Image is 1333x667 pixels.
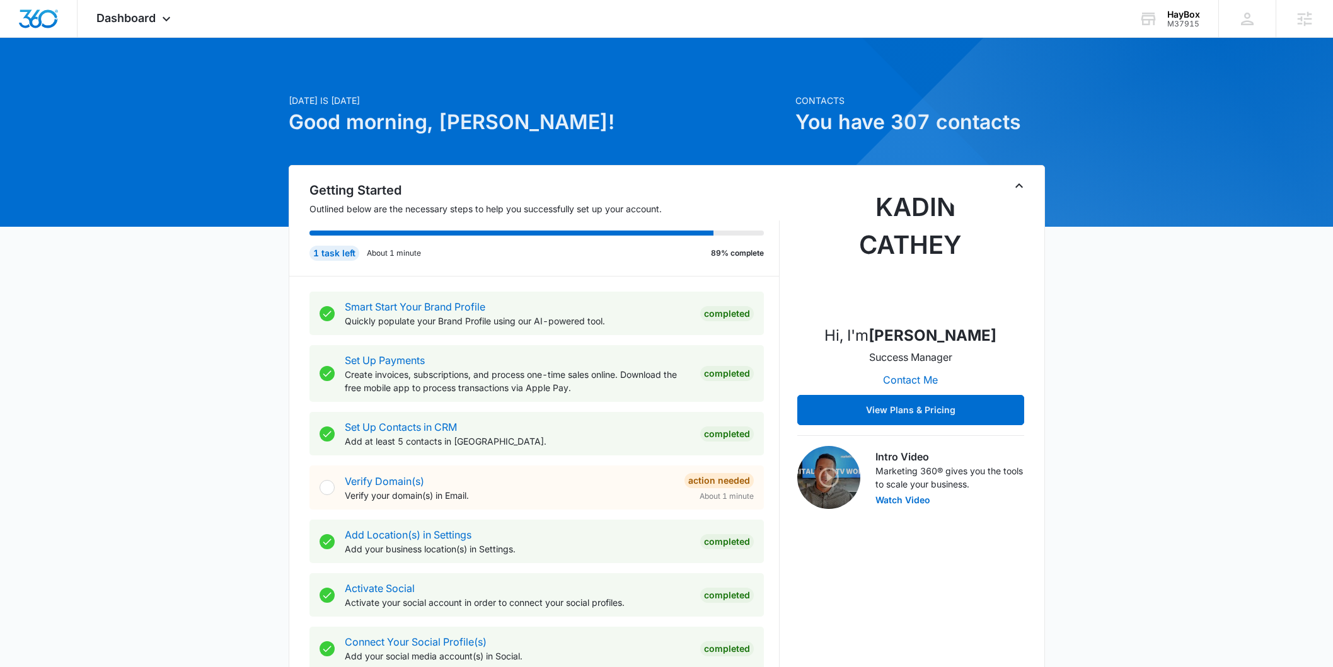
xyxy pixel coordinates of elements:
p: Add your social media account(s) in Social. [345,649,690,663]
div: Completed [700,426,754,442]
h3: Intro Video [875,449,1024,464]
a: Activate Social [345,582,415,595]
img: Kadin Cathey [848,188,974,314]
div: Completed [700,588,754,603]
div: Completed [700,641,754,656]
h2: Getting Started [309,181,780,200]
p: Create invoices, subscriptions, and process one-time sales online. Download the free mobile app t... [345,368,690,394]
img: logo_orange.svg [20,20,30,30]
div: Domain: [DOMAIN_NAME] [33,33,139,43]
a: Verify Domain(s) [345,475,424,487]
img: Intro Video [797,446,860,509]
div: Domain Overview [48,74,113,83]
p: Contacts [795,94,1045,107]
img: website_grey.svg [20,33,30,43]
p: About 1 minute [367,248,421,259]
button: Contact Me [870,365,950,395]
p: Quickly populate your Brand Profile using our AI-powered tool. [345,314,690,328]
p: Marketing 360® gives you the tools to scale your business. [875,464,1024,491]
img: tab_keywords_by_traffic_grey.svg [125,73,136,83]
strong: [PERSON_NAME] [868,326,996,345]
div: Completed [700,306,754,321]
button: Watch Video [875,496,930,505]
p: Success Manager [869,350,952,365]
h1: You have 307 contacts [795,107,1045,137]
span: About 1 minute [700,491,754,502]
p: 89% complete [711,248,764,259]
div: Completed [700,366,754,381]
a: Set Up Contacts in CRM [345,421,457,433]
a: Smart Start Your Brand Profile [345,300,485,313]
p: Add at least 5 contacts in [GEOGRAPHIC_DATA]. [345,435,690,448]
p: Activate your social account in order to connect your social profiles. [345,596,690,609]
div: Action Needed [684,473,754,488]
p: Verify your domain(s) in Email. [345,489,674,502]
div: 1 task left [309,246,359,261]
span: Dashboard [96,11,156,25]
button: Toggle Collapse [1012,178,1027,193]
p: [DATE] is [DATE] [289,94,788,107]
div: Keywords by Traffic [139,74,212,83]
p: Hi, I'm [824,324,996,347]
p: Add your business location(s) in Settings. [345,542,690,556]
img: tab_domain_overview_orange.svg [34,73,44,83]
div: Completed [700,534,754,549]
a: Connect Your Social Profile(s) [345,636,487,648]
div: account id [1167,20,1200,28]
a: Add Location(s) in Settings [345,528,471,541]
h1: Good morning, [PERSON_NAME]! [289,107,788,137]
div: account name [1167,9,1200,20]
button: View Plans & Pricing [797,395,1024,425]
p: Outlined below are the necessary steps to help you successfully set up your account. [309,202,780,215]
div: v 4.0.25 [35,20,62,30]
a: Set Up Payments [345,354,425,367]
